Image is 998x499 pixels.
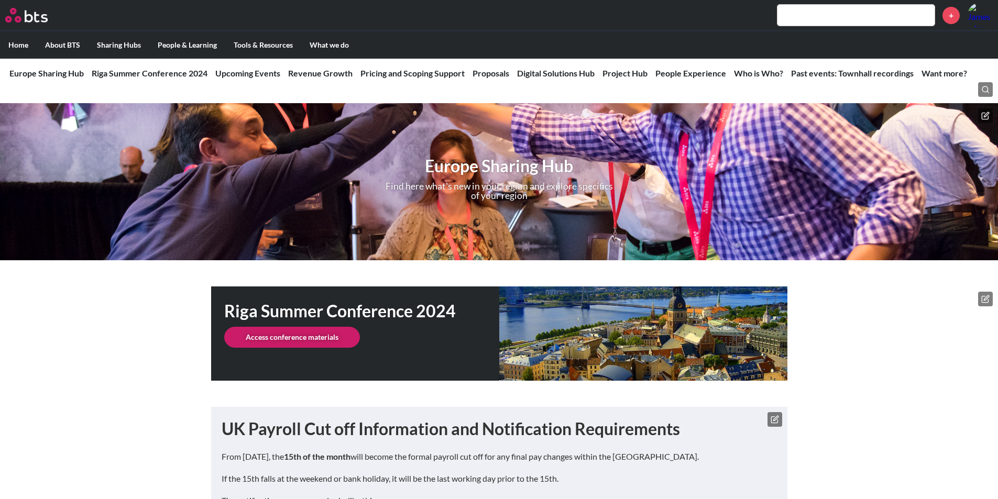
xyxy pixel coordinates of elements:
img: BTS Logo [5,8,48,23]
a: Go home [5,8,67,23]
a: Pricing and Scoping Support [360,68,465,78]
a: Profile [968,3,993,28]
button: Edit hero [978,108,993,123]
strong: 15th of the month [284,451,350,461]
a: Access conference materials [224,327,360,348]
a: Project Hub [602,68,648,78]
h1: Europe Sharing Hub [356,154,642,178]
label: About BTS [37,31,89,59]
label: What we do [301,31,357,59]
a: Past events: Townhall recordings [791,68,914,78]
p: Find here what's new in your region and explore specifics of your region [385,182,613,200]
p: If the 15th falls at the weekend or bank holiday, it will be the last working day prior to the 15th. [222,473,777,484]
p: From [DATE], the will become the formal payroll cut off for any final pay changes within the [GEO... [222,451,777,462]
a: Upcoming Events [215,68,280,78]
a: Revenue Growth [288,68,353,78]
img: James Woods [968,3,993,28]
a: Want more? [922,68,967,78]
button: Edit text box [767,412,782,427]
label: Sharing Hubs [89,31,149,59]
h1: UK Payroll Cut off Information and Notification Requirements [222,417,777,441]
a: Europe Sharing Hub [9,68,84,78]
button: Edit hero [978,292,993,306]
h1: Riga Summer Conference 2024 [224,300,499,323]
a: People Experience [655,68,726,78]
a: Proposals [473,68,509,78]
a: Digital Solutions Hub [517,68,595,78]
label: Tools & Resources [225,31,301,59]
a: Riga Summer Conference 2024 [92,68,207,78]
label: People & Learning [149,31,225,59]
a: + [942,7,960,24]
a: Who is Who? [734,68,783,78]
